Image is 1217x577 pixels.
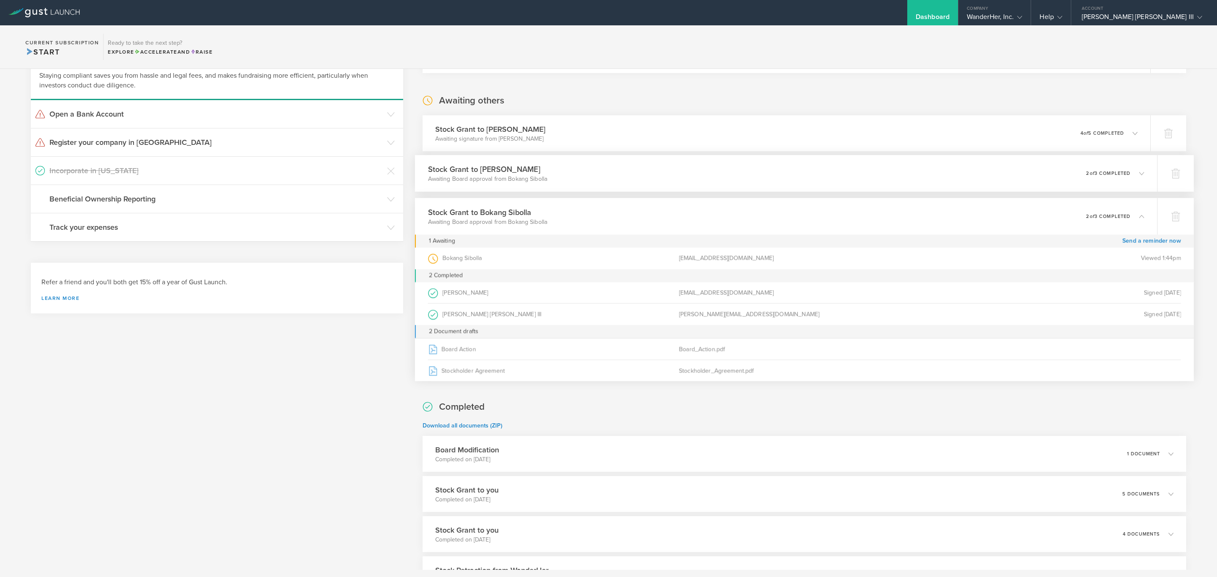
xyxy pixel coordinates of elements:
div: Bokang Sibolla [428,248,679,269]
p: Completed on [DATE] [435,495,499,504]
h3: Refer a friend and you'll both get 15% off a year of Gust Launch. [41,278,393,287]
div: [PERSON_NAME][EMAIL_ADDRESS][DOMAIN_NAME] [679,304,930,325]
span: Accelerate [134,49,177,55]
p: Awaiting Board approval from Bokang Sibolla [428,175,547,183]
p: Completed on [DATE] [435,455,499,464]
div: Board Action [428,338,679,359]
h3: Stock Grant to [PERSON_NAME] [435,124,546,135]
h2: Current Subscription [25,40,99,45]
h3: Stock Grant to you [435,525,499,536]
div: [PERSON_NAME] [PERSON_NAME] III [1082,13,1202,25]
h3: Stock Grant to [PERSON_NAME] [428,163,547,175]
iframe: Chat Widget [1175,536,1217,577]
a: Learn more [41,296,393,301]
div: [PERSON_NAME] [428,282,679,303]
h3: Board Modification [435,444,499,455]
em: of [1089,213,1094,219]
div: Dashboard [916,13,950,25]
div: Ready to take the next step?ExploreAccelerateandRaise [103,34,217,60]
div: 1 Awaiting [428,234,455,248]
h2: Awaiting others [439,95,504,107]
em: of [1083,131,1088,136]
p: 2 3 completed [1086,171,1130,176]
p: Completed on [DATE] [435,536,499,544]
div: [PERSON_NAME] [PERSON_NAME] III [428,304,679,325]
h3: Stock Grant to Bokang Sibolla [428,207,547,218]
div: Stockholder Agreement [428,360,679,381]
a: Download all documents (ZIP) [423,422,502,429]
div: WanderHer, Inc. [967,13,1023,25]
div: [EMAIL_ADDRESS][DOMAIN_NAME] [679,248,930,269]
div: Board_Action.pdf [679,338,930,359]
h3: Stock Retraction from WanderHer [435,565,548,576]
p: Awaiting Board approval from Bokang Sibolla [428,218,547,226]
em: of [1089,171,1094,176]
p: 4 documents [1123,532,1160,536]
p: 4 5 completed [1081,131,1124,136]
div: Stockholder_Agreement.pdf [679,360,930,381]
h3: Open a Bank Account [49,109,383,120]
span: and [134,49,191,55]
p: 1 document [1127,452,1160,456]
a: Send a reminder now [1122,234,1181,248]
div: Signed [DATE] [930,304,1181,325]
h3: Incorporate in [US_STATE] [49,165,383,176]
span: Raise [190,49,213,55]
div: Help [1040,13,1062,25]
h3: Stock Grant to you [435,484,499,495]
div: 2 Completed [415,269,1194,282]
div: [EMAIL_ADDRESS][DOMAIN_NAME] [679,282,930,303]
h3: Track your expenses [49,222,383,233]
span: Start [25,47,60,57]
div: Staying compliant saves you from hassle and legal fees, and makes fundraising more efficient, par... [31,63,403,100]
div: Viewed 1:44pm [930,248,1181,269]
h2: Completed [439,401,485,413]
div: Widget de chat [1175,536,1217,577]
p: 5 documents [1122,492,1160,496]
h3: Beneficial Ownership Reporting [49,193,383,204]
p: Awaiting signature from [PERSON_NAME] [435,135,546,143]
h3: Ready to take the next step? [108,40,213,46]
div: Explore [108,48,213,56]
div: Signed [DATE] [930,282,1181,303]
h3: Register your company in [GEOGRAPHIC_DATA] [49,137,383,148]
div: 2 Document drafts [415,325,1194,338]
p: 2 3 completed [1086,214,1130,218]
